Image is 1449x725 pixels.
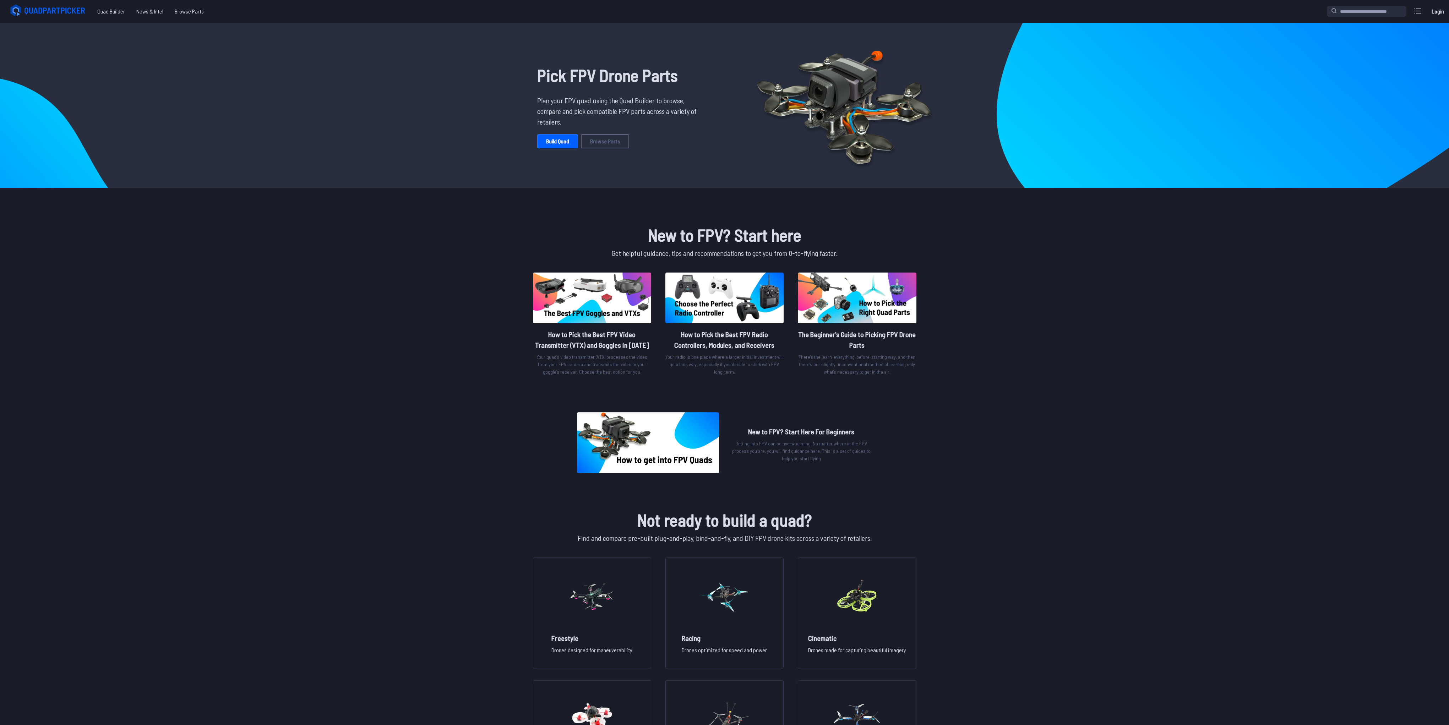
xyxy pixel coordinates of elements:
[551,633,632,643] h2: Freestyle
[665,273,784,378] a: image of postHow to Pick the Best FPV Radio Controllers, Modules, and ReceiversYour radio is one ...
[537,95,702,127] p: Plan your FPV quad using the Quad Builder to browse, compare and pick compatible FPV parts across...
[730,440,872,462] p: Getting into FPV can be overwhelming. No matter where in the FPV process you are, you will find g...
[532,248,918,258] p: Get helpful guidance, tips and recommendations to get you from 0-to-flying faster.
[682,646,767,660] p: Drones optimized for speed and power
[551,646,632,660] p: Drones designed for maneuverability
[533,558,651,669] a: image of categoryFreestyleDrones designed for maneuverability
[537,134,578,148] a: Build Quad
[533,329,651,350] h2: How to Pick the Best FPV Video Transmitter (VTX) and Goggles in [DATE]
[532,222,918,248] h1: New to FPV? Start here
[665,353,784,375] p: Your radio is one place where a larger initial investment will go a long way, especially if you d...
[798,353,916,375] p: There’s the learn-everything-before-starting way, and then there’s our slightly unconventional me...
[798,329,916,350] h2: The Beginner's Guide to Picking FPV Drone Parts
[1429,4,1446,18] a: Login
[92,4,131,18] a: Quad Builder
[533,353,651,375] p: Your quad’s video transmitter (VTX) processes the video from your FPV camera and transmits the vi...
[699,565,750,627] img: image of category
[808,633,906,643] h2: Cinematic
[533,273,651,378] a: image of postHow to Pick the Best FPV Video Transmitter (VTX) and Goggles in [DATE]Your quad’s vi...
[532,507,918,533] h1: Not ready to build a quad?
[169,4,209,18] a: Browse Parts
[665,558,784,669] a: image of categoryRacingDrones optimized for speed and power
[577,412,719,473] img: image of post
[665,329,784,350] h2: How to Pick the Best FPV Radio Controllers, Modules, and Receivers
[131,4,169,18] a: News & Intel
[798,558,916,669] a: image of categoryCinematicDrones made for capturing beautiful imagery
[798,273,916,378] a: image of postThe Beginner's Guide to Picking FPV Drone PartsThere’s the learn-everything-before-s...
[808,646,906,660] p: Drones made for capturing beautiful imagery
[577,412,872,473] a: image of postNew to FPV? Start Here For BeginnersGetting into FPV can be overwhelming. No matter ...
[533,273,651,323] img: image of post
[832,565,883,627] img: image of category
[742,34,946,176] img: Quadcopter
[730,426,872,437] h2: New to FPV? Start Here For Beginners
[798,273,916,323] img: image of post
[581,134,629,148] a: Browse Parts
[532,533,918,543] p: Find and compare pre-built plug-and-play, bind-and-fly, and DIY FPV drone kits across a variety o...
[566,565,617,627] img: image of category
[537,62,702,88] h1: Pick FPV Drone Parts
[665,273,784,323] img: image of post
[682,633,767,643] h2: Racing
